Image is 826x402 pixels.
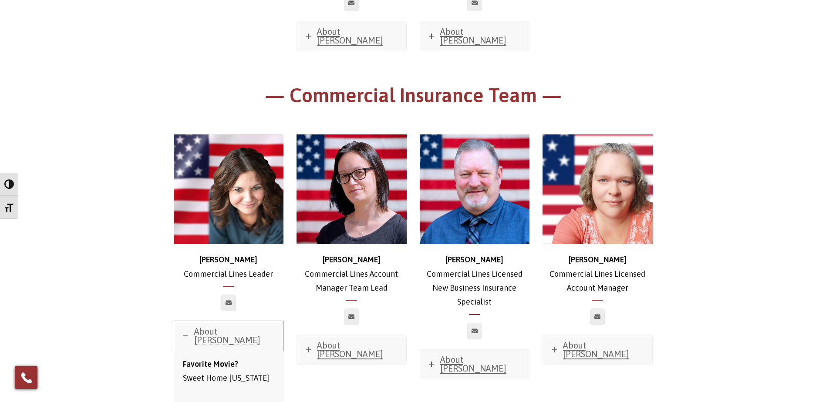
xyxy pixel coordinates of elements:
span: About [PERSON_NAME] [194,326,260,345]
img: Jessica (1) [297,134,407,245]
a: About [PERSON_NAME] [297,21,406,51]
strong: [PERSON_NAME] [569,255,627,264]
strong: [PERSON_NAME] [199,255,257,264]
p: Sweet Home [US_STATE] [183,357,275,385]
p: Commercial Lines Licensed Account Manager [543,253,653,295]
img: d30fe02f-70d5-4880-bc87-19dbce6882f2 [543,134,653,245]
img: Stephanie_500x500 [174,134,284,245]
span: About [PERSON_NAME] [440,27,506,45]
p: Commercial Lines Licensed New Business Insurance Specialist [420,253,530,309]
span: About [PERSON_NAME] [317,340,383,359]
a: About [PERSON_NAME] [543,335,652,365]
p: Commercial Lines Account Manager Team Lead [297,253,407,295]
span: About [PERSON_NAME] [563,340,629,359]
img: Phone icon [20,371,34,385]
p: Commercial Lines Leader [174,253,284,281]
a: About [PERSON_NAME] [174,321,283,351]
h1: — Commercial Insurance Team — [174,83,653,113]
a: About [PERSON_NAME] [420,349,529,379]
strong: [PERSON_NAME] [323,255,381,264]
span: About [PERSON_NAME] [317,27,383,45]
a: About [PERSON_NAME] [297,335,406,365]
span: About [PERSON_NAME] [440,355,506,373]
a: About [PERSON_NAME] [420,21,529,51]
strong: Favorite Movie? [183,359,238,368]
img: ross [420,134,530,245]
strong: [PERSON_NAME] [445,255,503,264]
